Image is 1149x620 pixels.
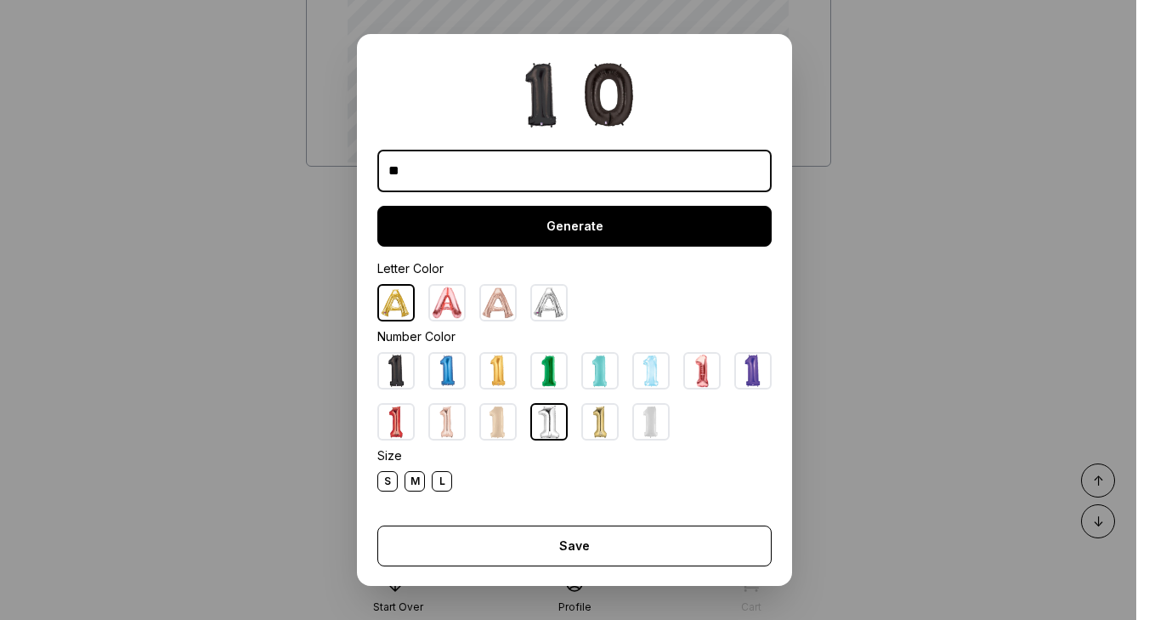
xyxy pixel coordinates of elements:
[377,471,398,492] div: S
[377,206,772,247] div: Generate
[377,447,772,464] div: Size
[405,471,425,492] div: M
[377,260,772,277] div: Letter Color
[377,526,772,566] div: Save
[377,328,772,345] div: Number Color
[432,471,452,492] div: L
